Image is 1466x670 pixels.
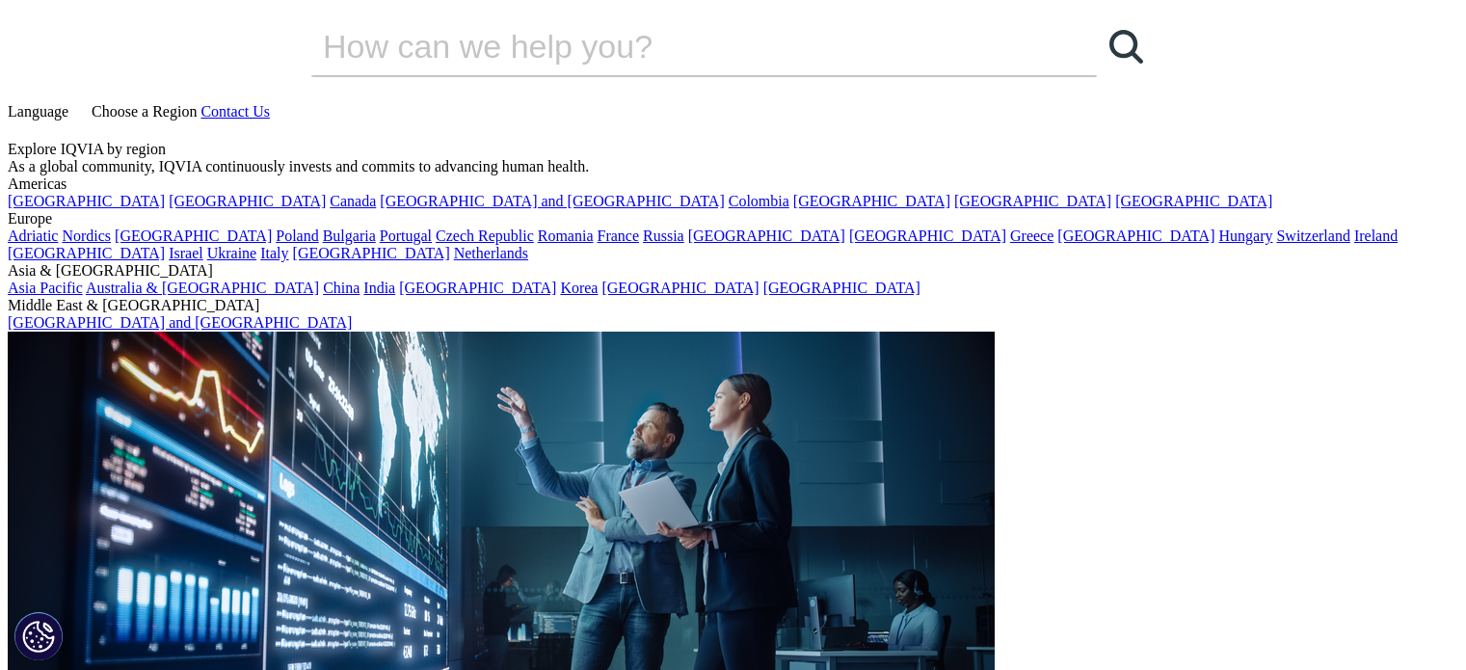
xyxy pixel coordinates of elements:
[763,280,920,296] a: [GEOGRAPHIC_DATA]
[115,228,272,244] a: [GEOGRAPHIC_DATA]
[8,262,1458,280] div: Asia & [GEOGRAPHIC_DATA]
[169,193,326,209] a: [GEOGRAPHIC_DATA]
[1354,228,1398,244] a: Ireland
[8,103,68,120] span: Language
[8,245,165,261] a: ​[GEOGRAPHIC_DATA]
[601,280,759,296] a: [GEOGRAPHIC_DATA]
[1057,228,1214,244] a: [GEOGRAPHIC_DATA]
[8,280,83,296] a: Asia Pacific
[954,193,1111,209] a: [GEOGRAPHIC_DATA]
[436,228,534,244] a: Czech Republic
[454,245,528,261] a: Netherlands
[8,175,1458,193] div: Americas
[688,228,845,244] a: [GEOGRAPHIC_DATA]
[399,280,556,296] a: [GEOGRAPHIC_DATA]
[538,228,594,244] a: Romania
[311,17,1042,75] input: Ara
[8,297,1458,314] div: Middle East & [GEOGRAPHIC_DATA]
[1115,193,1272,209] a: [GEOGRAPHIC_DATA]
[8,228,58,244] a: Adriatic
[276,228,318,244] a: Poland
[62,228,111,244] a: Nordics
[260,245,288,261] a: Italy
[330,193,376,209] a: Canada
[598,228,640,244] a: France
[14,612,63,660] button: Tanımlama Bilgisi Ayarları
[1010,228,1053,244] a: Greece
[323,280,360,296] a: China
[793,193,950,209] a: [GEOGRAPHIC_DATA]
[729,193,789,209] a: Colombia
[200,103,270,120] a: Contact Us
[293,245,450,261] a: [GEOGRAPHIC_DATA]
[8,210,1458,228] div: Europe
[1218,228,1272,244] a: Hungary
[363,280,395,296] a: India
[323,228,376,244] a: Bulgaria
[849,228,1006,244] a: [GEOGRAPHIC_DATA]
[1097,17,1155,75] a: Ara
[1109,30,1143,64] svg: Search
[207,245,257,261] a: Ukraine
[92,103,197,120] span: Choose a Region
[169,245,203,261] a: Israel
[560,280,598,296] a: Korea
[643,228,684,244] a: Russia
[8,141,1458,158] div: Explore IQVIA by region
[86,280,319,296] a: Australia & [GEOGRAPHIC_DATA]
[8,193,165,209] a: [GEOGRAPHIC_DATA]
[380,193,724,209] a: [GEOGRAPHIC_DATA] and [GEOGRAPHIC_DATA]
[380,228,432,244] a: Portugal
[1276,228,1349,244] a: Switzerland
[8,158,1458,175] div: As a global community, IQVIA continuously invests and commits to advancing human health.
[8,314,352,331] a: [GEOGRAPHIC_DATA] and [GEOGRAPHIC_DATA]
